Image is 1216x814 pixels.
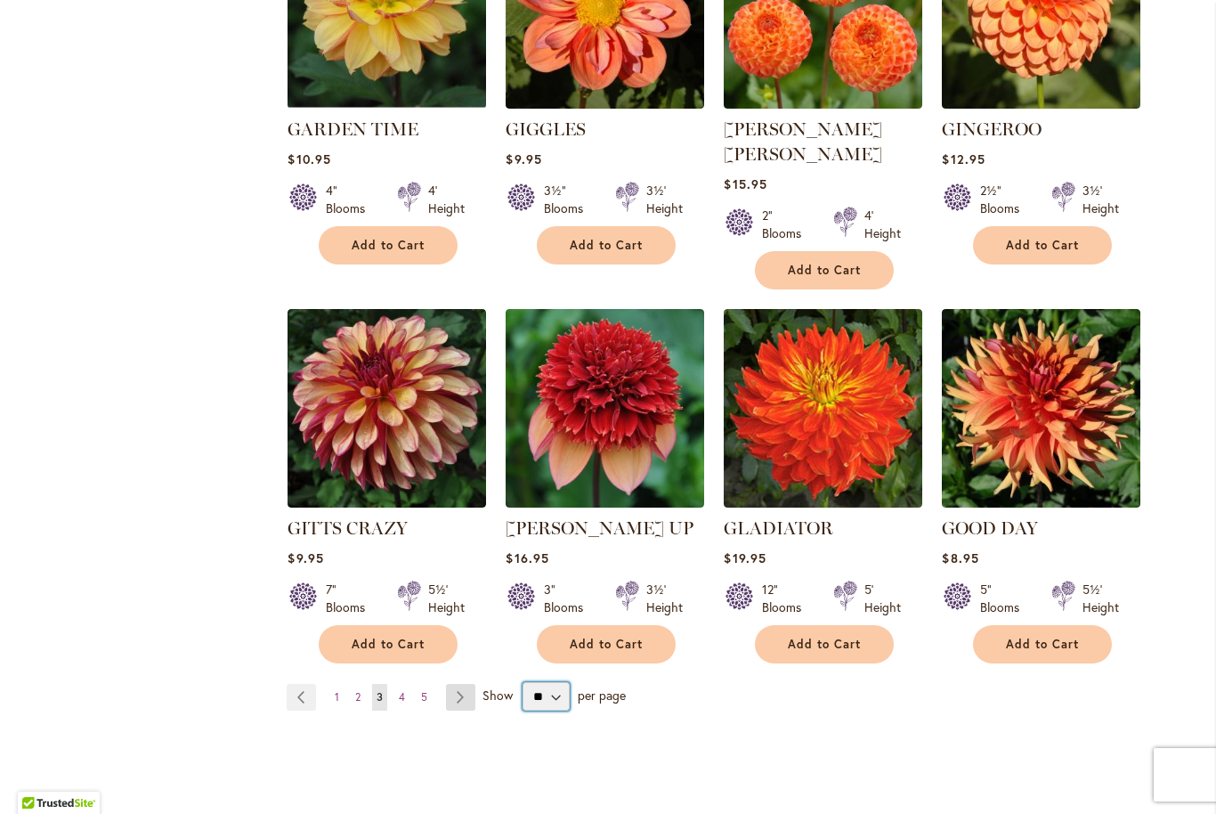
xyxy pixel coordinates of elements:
[724,494,922,511] a: Gladiator
[352,238,425,253] span: Add to Cart
[724,95,922,112] a: GINGER WILLO
[288,517,408,539] a: GITTS CRAZY
[352,637,425,652] span: Add to Cart
[724,549,766,566] span: $19.95
[482,687,513,704] span: Show
[724,309,922,508] img: Gladiator
[506,118,586,140] a: GIGGLES
[326,581,376,616] div: 7" Blooms
[570,238,643,253] span: Add to Cart
[399,690,405,704] span: 4
[428,182,465,217] div: 4' Height
[506,309,704,508] img: GITTY UP
[544,182,594,217] div: 3½" Blooms
[762,207,812,242] div: 2" Blooms
[578,687,626,704] span: per page
[288,494,486,511] a: Gitts Crazy
[288,151,330,167] span: $10.95
[335,690,339,704] span: 1
[942,118,1042,140] a: GINGEROO
[1082,581,1119,616] div: 5½' Height
[506,494,704,511] a: GITTY UP
[762,581,812,616] div: 12" Blooms
[506,549,548,566] span: $16.95
[724,118,882,165] a: [PERSON_NAME] [PERSON_NAME]
[788,637,861,652] span: Add to Cart
[646,182,683,217] div: 3½' Height
[942,95,1140,112] a: GINGEROO
[377,690,383,704] span: 3
[724,517,833,539] a: GLADIATOR
[288,118,418,140] a: GARDEN TIME
[319,226,458,265] button: Add to Cart
[1082,182,1119,217] div: 3½' Height
[326,182,376,217] div: 4" Blooms
[506,151,541,167] span: $9.95
[570,637,643,652] span: Add to Cart
[355,690,361,704] span: 2
[288,549,323,566] span: $9.95
[428,581,465,616] div: 5½' Height
[1006,637,1079,652] span: Add to Cart
[755,251,894,289] button: Add to Cart
[980,182,1030,217] div: 2½" Blooms
[537,226,676,265] button: Add to Cart
[942,549,978,566] span: $8.95
[942,494,1140,511] a: GOOD DAY
[506,95,704,112] a: GIGGLES
[942,151,985,167] span: $12.95
[417,684,432,711] a: 5
[864,207,901,242] div: 4' Height
[421,690,427,704] span: 5
[537,625,676,663] button: Add to Cart
[864,581,901,616] div: 5' Height
[288,309,486,508] img: Gitts Crazy
[330,684,344,711] a: 1
[13,751,63,801] iframe: Launch Accessibility Center
[646,581,683,616] div: 3½' Height
[288,95,486,112] a: GARDEN TIME
[942,517,1038,539] a: GOOD DAY
[973,226,1112,265] button: Add to Cart
[544,581,594,616] div: 3" Blooms
[973,625,1112,663] button: Add to Cart
[1006,238,1079,253] span: Add to Cart
[394,684,409,711] a: 4
[724,175,766,192] span: $15.95
[980,581,1030,616] div: 5" Blooms
[755,625,894,663] button: Add to Cart
[351,684,365,711] a: 2
[788,263,861,278] span: Add to Cart
[942,309,1140,508] img: GOOD DAY
[319,625,458,663] button: Add to Cart
[506,517,693,539] a: [PERSON_NAME] UP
